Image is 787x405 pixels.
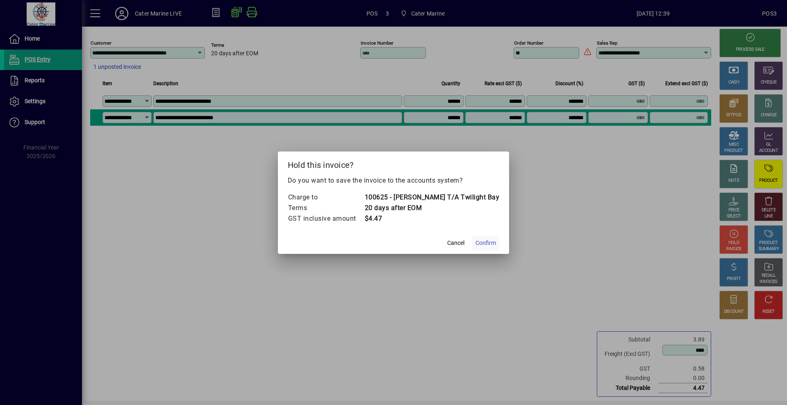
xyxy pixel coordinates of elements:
span: Confirm [475,239,496,247]
td: 100625 - [PERSON_NAME] T/A Twilight Bay [364,192,500,203]
td: 20 days after EOM [364,203,500,213]
td: GST inclusive amount [288,213,364,224]
td: Charge to [288,192,364,203]
td: Terms [288,203,364,213]
button: Confirm [472,236,499,251]
button: Cancel [443,236,469,251]
h2: Hold this invoice? [278,152,510,175]
td: $4.47 [364,213,500,224]
span: Cancel [447,239,464,247]
p: Do you want to save the invoice to the accounts system? [288,176,500,186]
